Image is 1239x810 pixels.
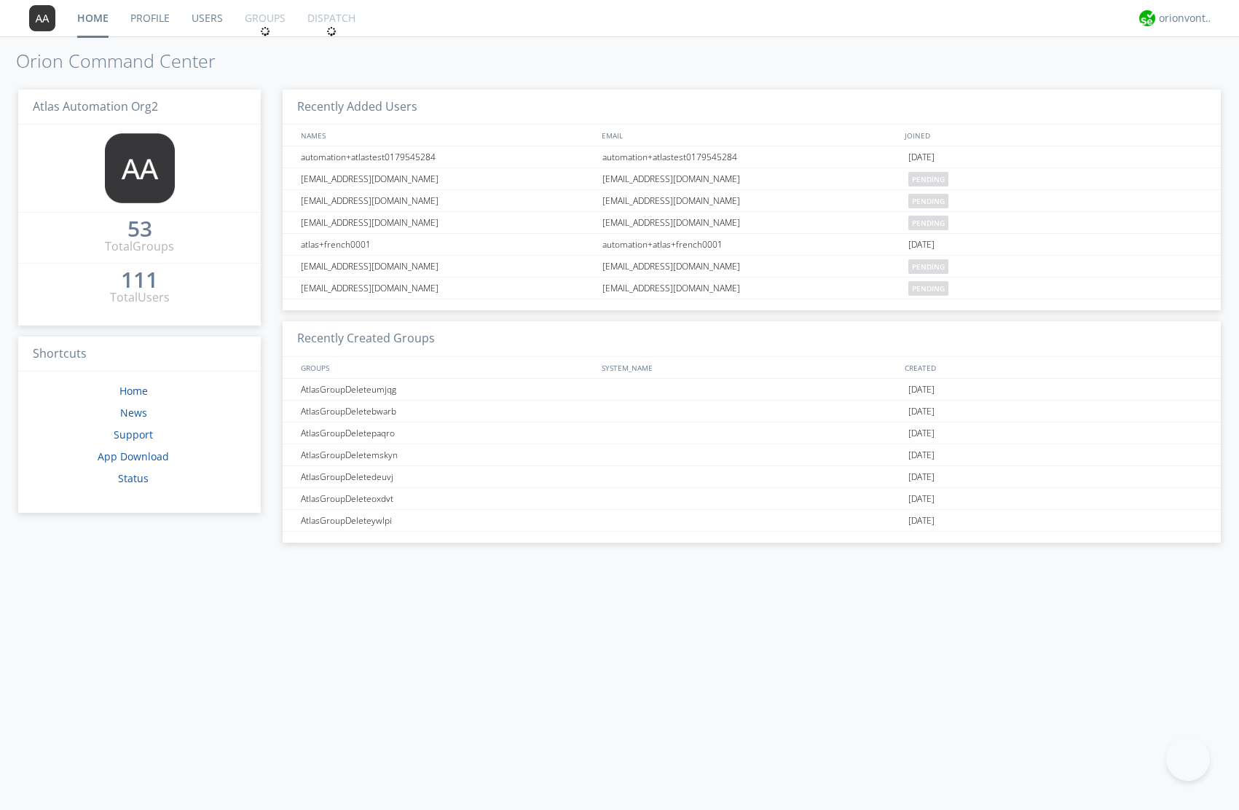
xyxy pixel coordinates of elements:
div: automation+atlastest0179545284 [599,146,905,168]
div: GROUPS [297,357,595,378]
a: AtlasGroupDeletebwarb[DATE] [283,401,1221,422]
a: AtlasGroupDeleteoxdvt[DATE] [283,488,1221,510]
div: AtlasGroupDeletemskyn [297,444,599,465]
span: [DATE] [908,444,935,466]
a: Support [114,428,153,441]
div: Total Users [110,289,170,306]
h3: Recently Added Users [283,90,1221,125]
span: pending [908,172,948,186]
a: AtlasGroupDeletemskyn[DATE] [283,444,1221,466]
span: [DATE] [908,234,935,256]
div: SYSTEM_NAME [598,357,901,378]
a: [EMAIL_ADDRESS][DOMAIN_NAME][EMAIL_ADDRESS][DOMAIN_NAME]pending [283,256,1221,278]
div: AtlasGroupDeletebwarb [297,401,599,422]
img: 373638.png [105,133,175,203]
span: [DATE] [908,379,935,401]
div: [EMAIL_ADDRESS][DOMAIN_NAME] [297,190,599,211]
div: AtlasGroupDeleteumjqg [297,379,599,400]
a: [EMAIL_ADDRESS][DOMAIN_NAME][EMAIL_ADDRESS][DOMAIN_NAME]pending [283,168,1221,190]
a: atlas+french0001automation+atlas+french0001[DATE] [283,234,1221,256]
a: automation+atlastest0179545284automation+atlastest0179545284[DATE] [283,146,1221,168]
div: NAMES [297,125,595,146]
div: AtlasGroupDeleteywlpi [297,510,599,531]
a: [EMAIL_ADDRESS][DOMAIN_NAME][EMAIL_ADDRESS][DOMAIN_NAME]pending [283,278,1221,299]
a: [EMAIL_ADDRESS][DOMAIN_NAME][EMAIL_ADDRESS][DOMAIN_NAME]pending [283,212,1221,234]
h3: Recently Created Groups [283,321,1221,357]
img: 373638.png [29,5,55,31]
div: [EMAIL_ADDRESS][DOMAIN_NAME] [297,256,599,277]
div: atlas+french0001 [297,234,599,255]
div: [EMAIL_ADDRESS][DOMAIN_NAME] [297,278,599,299]
div: automation+atlastest0179545284 [297,146,599,168]
div: AtlasGroupDeletepaqro [297,422,599,444]
span: [DATE] [908,422,935,444]
a: [EMAIL_ADDRESS][DOMAIN_NAME][EMAIL_ADDRESS][DOMAIN_NAME]pending [283,190,1221,212]
div: Total Groups [105,238,174,255]
div: [EMAIL_ADDRESS][DOMAIN_NAME] [599,212,905,233]
div: [EMAIL_ADDRESS][DOMAIN_NAME] [599,256,905,277]
span: [DATE] [908,488,935,510]
div: 111 [121,272,158,287]
div: [EMAIL_ADDRESS][DOMAIN_NAME] [297,168,599,189]
div: AtlasGroupDeletedeuvj [297,466,599,487]
a: Home [119,384,148,398]
div: JOINED [901,125,1206,146]
a: App Download [98,449,169,463]
span: pending [908,259,948,274]
img: 29d36aed6fa347d5a1537e7736e6aa13 [1139,10,1155,26]
div: CREATED [901,357,1206,378]
div: [EMAIL_ADDRESS][DOMAIN_NAME] [599,168,905,189]
a: 111 [121,272,158,289]
span: pending [908,281,948,296]
div: EMAIL [598,125,901,146]
span: pending [908,194,948,208]
div: [EMAIL_ADDRESS][DOMAIN_NAME] [599,278,905,299]
span: [DATE] [908,510,935,532]
a: AtlasGroupDeleteumjqg[DATE] [283,379,1221,401]
a: News [120,406,147,420]
div: AtlasGroupDeleteoxdvt [297,488,599,509]
img: spin.svg [260,26,270,36]
a: AtlasGroupDeleteywlpi[DATE] [283,510,1221,532]
div: 53 [127,221,152,236]
span: [DATE] [908,146,935,168]
h3: Shortcuts [18,337,261,372]
img: spin.svg [326,26,337,36]
span: [DATE] [908,401,935,422]
a: 53 [127,221,152,238]
a: AtlasGroupDeletepaqro[DATE] [283,422,1221,444]
span: Atlas Automation Org2 [33,98,158,114]
span: [DATE] [908,466,935,488]
span: pending [908,216,948,230]
div: orionvontas+atlas+automation+org2 [1159,11,1214,25]
iframe: Toggle Customer Support [1166,737,1210,781]
a: AtlasGroupDeletedeuvj[DATE] [283,466,1221,488]
div: automation+atlas+french0001 [599,234,905,255]
div: [EMAIL_ADDRESS][DOMAIN_NAME] [599,190,905,211]
div: [EMAIL_ADDRESS][DOMAIN_NAME] [297,212,599,233]
a: Status [118,471,149,485]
